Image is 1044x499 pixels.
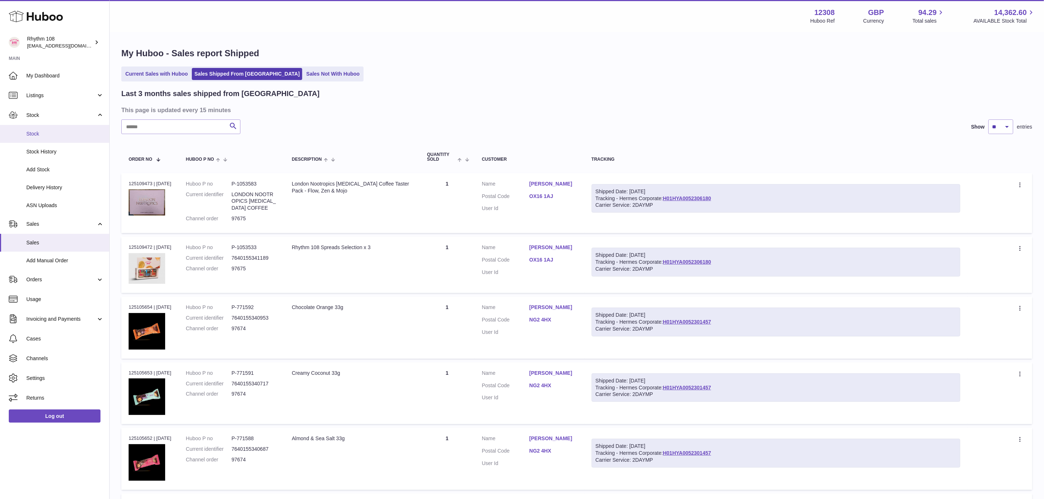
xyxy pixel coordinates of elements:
span: 14,362.60 [994,8,1027,18]
a: Sales Shipped From [GEOGRAPHIC_DATA] [192,68,302,80]
dt: Postal Code [482,256,529,265]
dd: P-771592 [232,304,277,311]
div: 125105654 | [DATE] [129,304,171,311]
h1: My Huboo - Sales report Shipped [121,47,1032,59]
a: NG2 4HX [529,447,577,454]
dt: Postal Code [482,382,529,391]
dt: Current identifier [186,380,232,387]
span: Returns [26,395,104,401]
span: AVAILABLE Stock Total [973,18,1035,24]
dd: 97674 [232,456,277,463]
dt: Postal Code [482,193,529,202]
dd: LONDON NOOTROPICS [MEDICAL_DATA] COFFEE [232,191,277,212]
dt: Name [482,304,529,313]
dt: Huboo P no [186,244,232,251]
dt: Channel order [186,265,232,272]
dt: Huboo P no [186,304,232,311]
a: H01HYA0052301457 [663,385,711,391]
span: Add Stock [26,166,104,173]
td: 1 [420,428,475,490]
dt: Name [482,435,529,444]
a: NG2 4HX [529,316,577,323]
span: Total sales [912,18,945,24]
span: Settings [26,375,104,382]
h2: Last 3 months sales shipped from [GEOGRAPHIC_DATA] [121,89,320,99]
span: Channels [26,355,104,362]
a: Sales Not With Huboo [304,68,362,80]
div: Tracking - Hermes Corporate: [592,373,960,402]
span: Quantity Sold [427,152,456,162]
label: Show [971,123,985,130]
div: Rhythm 108 Spreads Selection x 3 [292,244,413,251]
div: Chocolate Orange 33g [292,304,413,311]
div: Huboo Ref [810,18,835,24]
div: Carrier Service: 2DAYMP [596,266,956,273]
td: 1 [420,362,475,424]
dd: P-1053583 [232,180,277,187]
a: OX16 1AJ [529,256,577,263]
span: My Dashboard [26,72,104,79]
span: Stock [26,130,104,137]
div: Carrier Service: 2DAYMP [596,457,956,464]
span: Huboo P no [186,157,214,162]
dd: 97674 [232,325,277,332]
div: Currency [863,18,884,24]
div: Carrier Service: 2DAYMP [596,391,956,398]
span: entries [1017,123,1032,130]
div: Tracking - Hermes Corporate: [592,439,960,468]
a: H01HYA0052301457 [663,450,711,456]
dt: Huboo P no [186,435,232,442]
dt: Name [482,180,529,189]
div: Tracking [592,157,960,162]
div: 125105652 | [DATE] [129,435,171,442]
span: Sales [26,239,104,246]
a: [PERSON_NAME] [529,244,577,251]
dt: Current identifier [186,446,232,453]
a: 14,362.60 AVAILABLE Stock Total [973,8,1035,24]
dd: 7640155341189 [232,255,277,262]
span: Delivery History [26,184,104,191]
div: 125109472 | [DATE] [129,244,171,251]
dt: Current identifier [186,255,232,262]
dt: User Id [482,269,529,276]
a: [PERSON_NAME] [529,370,577,377]
div: London Nootropics [MEDICAL_DATA] Coffee Taster Pack - Flow, Zen & Mojo [292,180,413,194]
div: Rhythm 108 [27,35,93,49]
dt: Channel order [186,456,232,463]
td: 1 [420,237,475,293]
dd: 7640155340717 [232,380,277,387]
dt: Postal Code [482,316,529,325]
dt: Channel order [186,215,232,222]
dd: 97675 [232,265,277,272]
dt: Huboo P no [186,370,232,377]
dt: User Id [482,460,529,467]
span: 94.29 [918,8,937,18]
img: orders@rhythm108.com [9,37,20,48]
img: 123081684745648.jpg [129,444,165,481]
img: 123081753871449.jpg [129,189,165,215]
a: H01HYA0052301457 [663,319,711,325]
div: Customer [482,157,577,162]
a: 94.29 Total sales [912,8,945,24]
dt: Channel order [186,325,232,332]
strong: GBP [868,8,884,18]
div: Shipped Date: [DATE] [596,188,956,195]
div: Shipped Date: [DATE] [596,377,956,384]
div: Shipped Date: [DATE] [596,252,956,259]
span: Description [292,157,322,162]
div: 125109473 | [DATE] [129,180,171,187]
div: Tracking - Hermes Corporate: [592,184,960,213]
div: Creamy Coconut 33g [292,370,413,377]
div: Shipped Date: [DATE] [596,443,956,450]
strong: 12308 [815,8,835,18]
dt: Current identifier [186,315,232,321]
div: Tracking - Hermes Corporate: [592,248,960,277]
div: 125105653 | [DATE] [129,370,171,376]
span: Sales [26,221,96,228]
a: OX16 1AJ [529,193,577,200]
a: Current Sales with Huboo [123,68,190,80]
span: Invoicing and Payments [26,316,96,323]
div: Carrier Service: 2DAYMP [596,325,956,332]
div: Tracking - Hermes Corporate: [592,308,960,336]
span: Add Manual Order [26,257,104,264]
